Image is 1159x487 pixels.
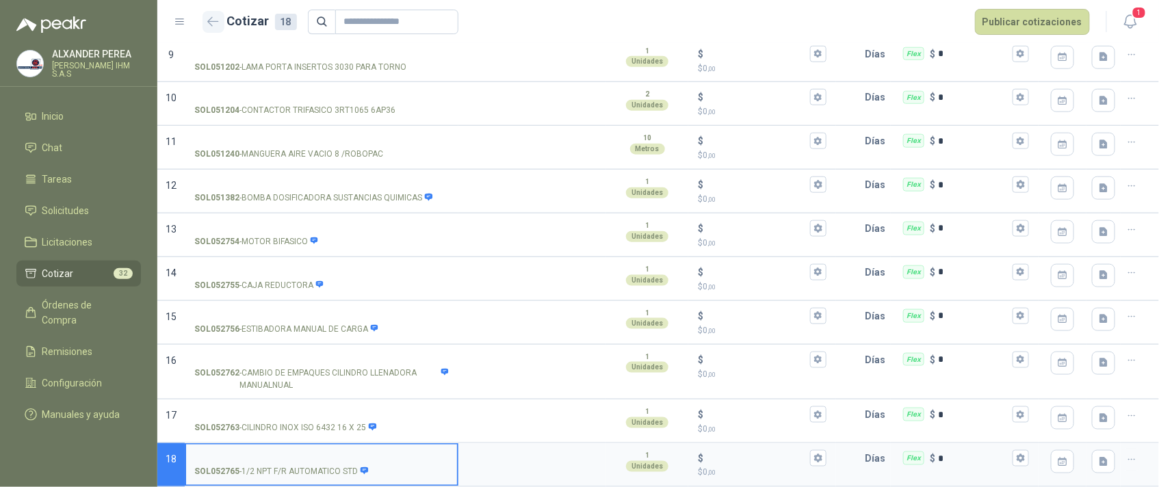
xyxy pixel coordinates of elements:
[166,136,177,147] span: 11
[938,311,1010,321] input: Flex $
[903,408,924,421] div: Flex
[930,308,935,324] p: $
[903,134,924,148] div: Flex
[938,453,1010,464] input: Flex $
[703,326,716,335] span: 0
[166,180,177,191] span: 12
[227,12,297,31] h2: Cotizar
[194,104,239,117] strong: SOL051204
[707,371,716,378] span: ,00
[194,279,324,292] p: - CAJA REDUCTORA
[194,235,319,248] p: - MOTOR BIFASICO
[645,46,649,57] p: 1
[703,107,716,116] span: 0
[194,355,449,365] input: SOL052762-CAMBIO DE EMPAQUES CILINDRO LLENADORA MANUALNUAL
[626,417,668,428] div: Unidades
[706,136,807,146] input: $$0,00
[975,9,1090,35] button: Publicar cotizaciones
[706,410,807,420] input: $$0,00
[698,237,826,250] p: $
[903,47,924,61] div: Flex
[1013,352,1029,368] button: Flex $
[703,194,716,204] span: 0
[938,354,1010,365] input: Flex $
[1013,406,1029,423] button: Flex $
[930,407,935,422] p: $
[938,223,1010,233] input: Flex $
[17,51,43,77] img: Company Logo
[703,424,716,434] span: 0
[16,370,141,396] a: Configuración
[194,465,239,478] strong: SOL052765
[707,152,716,159] span: ,00
[42,344,93,359] span: Remisiones
[194,61,406,74] p: - LAMA PORTA INSERTOS 3030 PARA TORNO
[706,92,807,103] input: $$0,00
[698,324,826,337] p: $
[166,311,177,322] span: 15
[707,196,716,203] span: ,00
[703,468,716,477] span: 0
[1013,89,1029,105] button: Flex $
[698,407,703,422] p: $
[168,49,174,60] span: 9
[194,92,449,103] input: SOL051204-CONTACTOR TRIFASICO 3RT1065 6AP36
[1013,176,1029,193] button: Flex $
[706,49,807,59] input: $$0,00
[194,367,239,393] strong: SOL052762
[707,469,716,477] span: ,00
[698,280,826,293] p: $
[166,355,177,366] span: 16
[1132,6,1147,19] span: 1
[42,109,64,124] span: Inicio
[865,401,891,428] p: Días
[698,193,826,206] p: $
[903,451,924,465] div: Flex
[706,267,807,277] input: $$0,00
[810,220,826,237] button: $$0,00
[52,49,141,59] p: ALXANDER PEREA
[810,89,826,105] button: $$0,00
[698,47,703,62] p: $
[903,265,924,279] div: Flex
[930,133,935,148] p: $
[698,90,703,105] p: $
[16,16,86,33] img: Logo peakr
[645,450,649,461] p: 1
[42,298,128,328] span: Órdenes de Compra
[42,407,120,422] span: Manuales y ayuda
[166,453,177,464] span: 18
[645,176,649,187] p: 1
[930,265,935,280] p: $
[810,176,826,193] button: $$0,00
[698,352,703,367] p: $
[626,187,668,198] div: Unidades
[810,133,826,149] button: $$0,00
[194,192,433,205] p: - BOMBA DOSIFICADORA SUSTANCIAS QUIMICAS
[698,466,826,479] p: $
[706,311,807,321] input: $$0,00
[626,231,668,242] div: Unidades
[16,135,141,161] a: Chat
[903,353,924,367] div: Flex
[1013,133,1029,149] button: Flex $
[194,104,395,117] p: - CONTACTOR TRIFASICO 3RT1065 6AP36
[703,369,716,379] span: 0
[1013,220,1029,237] button: Flex $
[865,40,891,68] p: Días
[16,402,141,427] a: Manuales y ayuda
[865,302,891,330] p: Días
[865,346,891,373] p: Días
[930,451,935,466] p: $
[42,140,63,155] span: Chat
[865,171,891,198] p: Días
[194,421,239,434] strong: SOL052763
[645,352,649,363] p: 1
[810,264,826,280] button: $$0,00
[645,406,649,417] p: 1
[865,83,891,111] p: Días
[698,368,826,381] p: $
[194,224,449,234] input: SOL052754-MOTOR BIFASICO
[42,172,73,187] span: Tareas
[930,352,935,367] p: $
